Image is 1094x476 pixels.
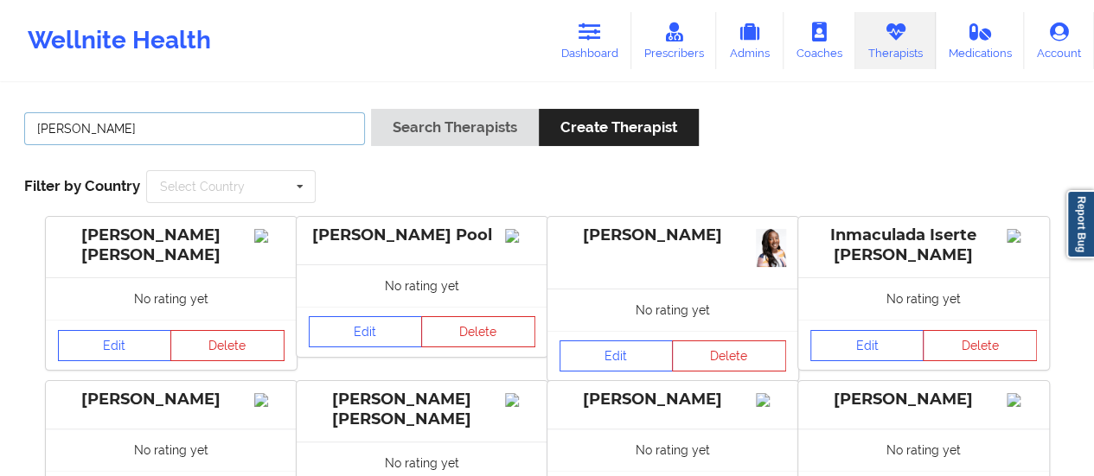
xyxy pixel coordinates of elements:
div: Select Country [160,181,245,193]
img: Image%2Fplaceholer-image.png [505,393,535,407]
img: Image%2Fplaceholer-image.png [254,393,285,407]
a: Prescribers [631,12,717,69]
div: No rating yet [297,264,547,307]
a: Account [1024,12,1094,69]
div: Inmaculada Iserte [PERSON_NAME] [810,225,1037,265]
img: Image%2Fplaceholer-image.png [254,229,285,243]
a: Edit [309,316,423,347]
div: No rating yet [798,428,1049,471]
a: Report Bug [1066,190,1094,258]
img: Image%2Fplaceholer-image.png [1007,229,1037,243]
button: Delete [923,330,1037,361]
div: [PERSON_NAME] [PERSON_NAME] [58,225,285,265]
a: Medications [936,12,1025,69]
input: Search Keywords [24,112,365,145]
a: Admins [716,12,784,69]
div: No rating yet [798,277,1049,320]
button: Create Therapist [539,109,699,146]
span: Filter by Country [24,177,140,194]
div: No rating yet [547,289,798,331]
a: Coaches [784,12,855,69]
img: Image%2Fplaceholer-image.png [505,229,535,243]
a: Edit [58,330,172,361]
a: Dashboard [548,12,631,69]
div: [PERSON_NAME] Pool [309,225,535,245]
div: [PERSON_NAME] [PERSON_NAME] [309,390,535,429]
a: Edit [810,330,924,361]
button: Delete [170,330,285,361]
a: Therapists [855,12,936,69]
button: Delete [421,316,535,347]
div: [PERSON_NAME] [810,390,1037,409]
img: 4a997255-77bb-4094-8498-24638ab8392e_Juliette+Headshot.jpg [756,229,786,267]
button: Search Therapists [371,109,539,146]
img: Image%2Fplaceholer-image.png [1007,393,1037,407]
button: Delete [672,340,786,371]
img: Image%2Fplaceholer-image.png [756,393,786,407]
div: No rating yet [46,277,297,320]
div: [PERSON_NAME] [58,390,285,409]
div: No rating yet [46,428,297,471]
div: [PERSON_NAME] [560,390,786,409]
div: No rating yet [547,428,798,471]
div: [PERSON_NAME] [560,225,786,245]
a: Edit [560,340,674,371]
